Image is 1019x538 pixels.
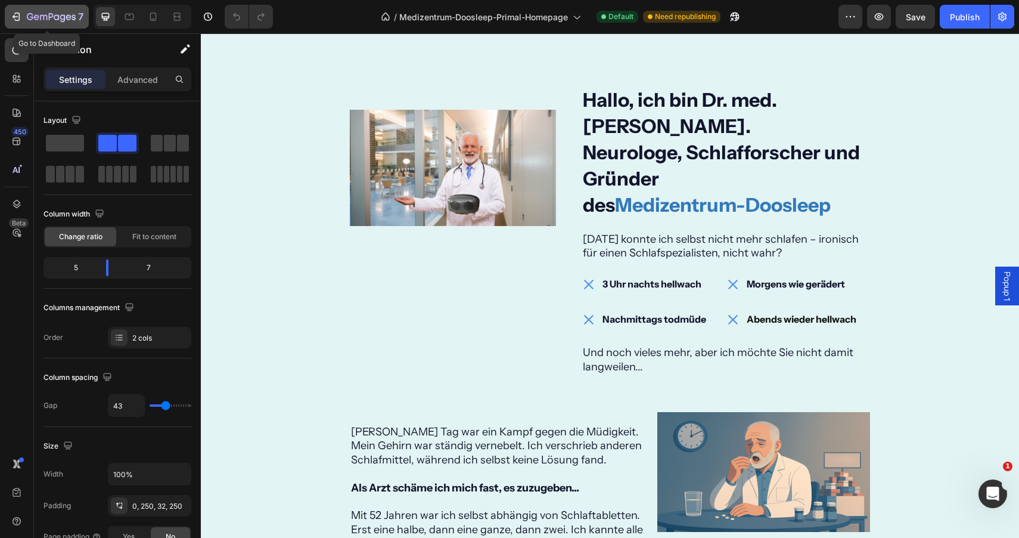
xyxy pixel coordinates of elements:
[394,11,397,23] span: /
[546,245,644,256] strong: Morgens wie gerädert
[11,127,29,137] div: 450
[546,280,655,292] strong: Abends wieder hellwach
[150,475,442,517] span: Mit 52 Jahren war ich selbst abhängig von Schlaftabletten. Erst eine halbe, dann eine ganze, dann...
[906,12,925,22] span: Save
[150,448,378,461] strong: Als Arzt schäme ich mich fast, es zuzugeben...
[108,463,191,485] input: Auto
[800,238,812,267] span: Popup 1
[44,332,63,343] div: Order
[402,245,501,256] strong: 3 Uhr nachts hellwach
[402,280,505,292] strong: Nachmittags todmüde
[149,76,355,193] img: Alt Image
[608,11,633,22] span: Default
[1003,462,1012,471] span: 1
[44,113,83,129] div: Layout
[44,206,107,222] div: Column width
[382,107,659,157] strong: Neurologe, Schlafforscher und Gründer
[59,73,92,86] p: Settings
[44,400,57,411] div: Gap
[58,42,156,57] p: Section
[78,10,83,24] p: 7
[201,33,1019,538] iframe: Design area
[456,379,669,499] img: Alt Image
[382,160,414,183] strong: des
[940,5,990,29] button: Publish
[655,11,716,22] span: Need republishing
[132,333,188,344] div: 2 cols
[44,300,136,316] div: Columns management
[382,313,653,339] span: Und noch vieles mehr, aber ich möchte Sie nicht damit langweilen...
[978,480,1007,508] iframe: Intercom live chat
[9,218,29,228] div: Beta
[382,199,658,226] span: [DATE] konnte ich selbst nicht mehr schlafen – ironisch für einen Schlafspezialisten, nicht wahr?
[44,469,63,480] div: Width
[5,5,89,29] button: 7
[382,55,576,104] strong: Hallo, ich bin Dr. med. [PERSON_NAME].
[399,11,568,23] span: Medizentrum-Doosleep-Primal-Homepage
[108,395,144,416] input: Auto
[46,259,97,276] div: 5
[132,231,176,242] span: Fit to content
[150,392,441,433] span: [PERSON_NAME] Tag war ein Kampf gegen die Müdigkeit. Mein Gehirn war ständig vernebelt. Ich versc...
[44,500,71,511] div: Padding
[59,231,102,242] span: Change ratio
[118,259,189,276] div: 7
[414,160,630,183] strong: Medizentrum-Doosleep
[896,5,935,29] button: Save
[117,73,158,86] p: Advanced
[44,370,114,386] div: Column spacing
[950,11,980,23] div: Publish
[44,438,75,454] div: Size
[132,501,188,512] div: 0, 250, 32, 250
[225,5,273,29] div: Undo/Redo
